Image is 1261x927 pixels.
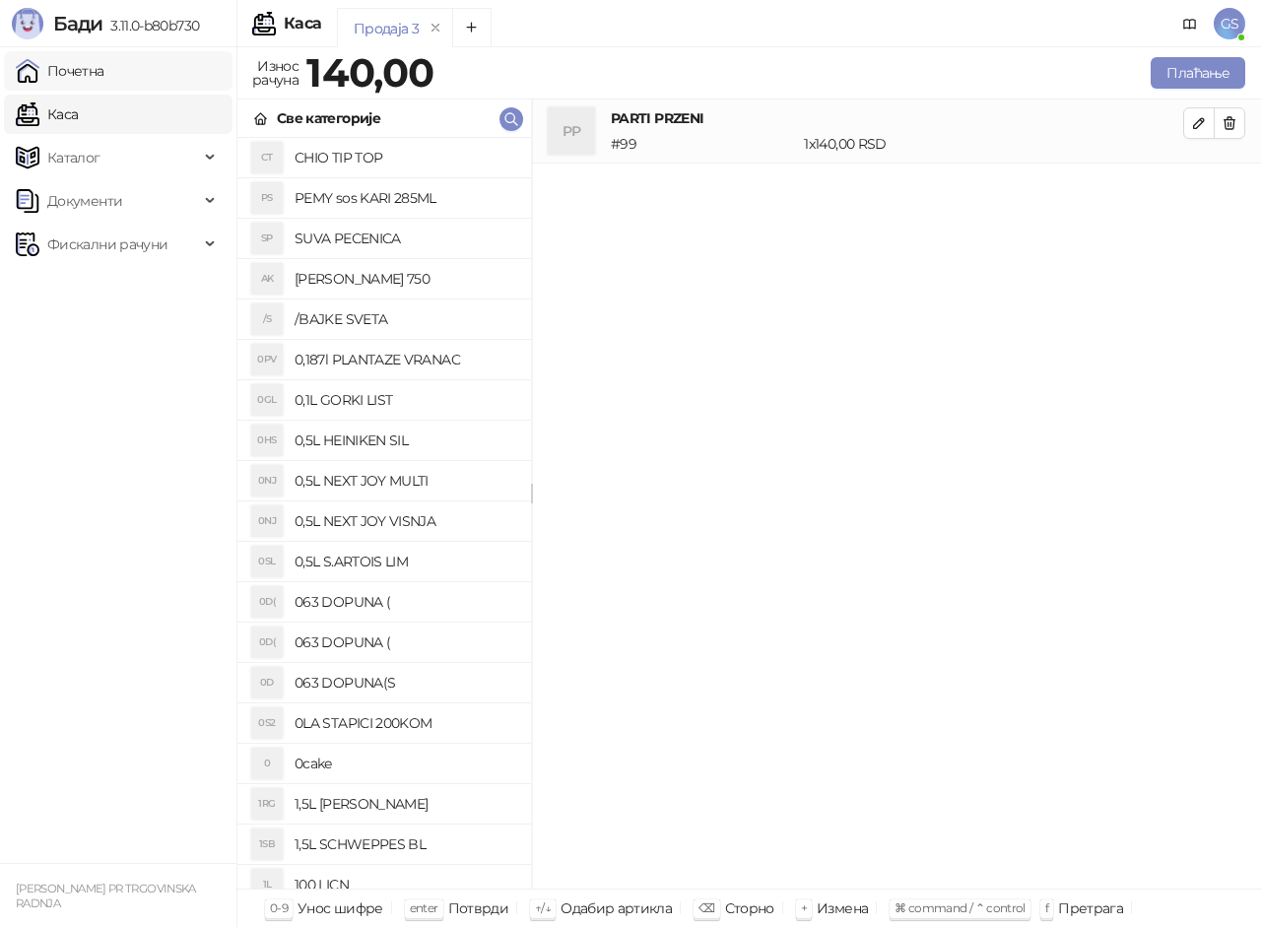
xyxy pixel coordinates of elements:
[251,627,283,658] div: 0D(
[1058,895,1123,921] div: Претрага
[251,546,283,577] div: 0SL
[295,788,515,820] h4: 1,5L [PERSON_NAME]
[53,12,102,35] span: Бади
[800,133,1187,155] div: 1 x 140,00 RSD
[251,182,283,214] div: PS
[251,223,283,254] div: SP
[548,107,595,155] div: PP
[452,8,492,47] button: Add tab
[251,707,283,739] div: 0S2
[295,263,515,295] h4: [PERSON_NAME] 750
[47,181,122,221] span: Документи
[16,51,104,91] a: Почетна
[284,16,321,32] div: Каса
[295,586,515,618] h4: 063 DOPUNA (
[298,895,383,921] div: Унос шифре
[1174,8,1206,39] a: Документација
[237,138,531,889] div: grid
[248,53,302,93] div: Износ рачуна
[251,748,283,779] div: 0
[251,505,283,537] div: 0NJ
[354,18,419,39] div: Продаја 3
[102,17,199,34] span: 3.11.0-b80b730
[251,465,283,497] div: 0NJ
[295,546,515,577] h4: 0,5L S.ARTOIS LIM
[295,344,515,375] h4: 0,187l PLANTAZE VRANAC
[251,788,283,820] div: 1RG
[423,20,448,36] button: remove
[895,900,1026,915] span: ⌘ command / ⌃ control
[251,869,283,900] div: 1L
[16,95,78,134] a: Каса
[295,627,515,658] h4: 063 DOPUNA (
[251,384,283,416] div: 0GL
[295,384,515,416] h4: 0,1L GORKI LIST
[725,895,774,921] div: Сторно
[270,900,288,915] span: 0-9
[295,505,515,537] h4: 0,5L NEXT JOY VISNJA
[251,667,283,698] div: 0D
[277,107,380,129] div: Све категорије
[251,586,283,618] div: 0D(
[251,303,283,335] div: /S
[295,303,515,335] h4: /BAJKE SVETA
[535,900,551,915] span: ↑/↓
[817,895,868,921] div: Измена
[295,182,515,214] h4: PEMY sos KARI 285ML
[295,828,515,860] h4: 1,5L SCHWEPPES BL
[295,869,515,900] h4: 100 LICN
[698,900,714,915] span: ⌫
[611,107,1183,129] h4: PARTI PRZENI
[410,900,438,915] span: enter
[295,142,515,173] h4: CHIO TIP TOP
[47,138,100,177] span: Каталог
[561,895,672,921] div: Одабир артикла
[295,425,515,456] h4: 0,5L HEINIKEN SIL
[47,225,167,264] span: Фискални рачуни
[1214,8,1245,39] span: GS
[295,748,515,779] h4: 0cake
[251,425,283,456] div: 0HS
[16,882,196,910] small: [PERSON_NAME] PR TRGOVINSKA RADNJA
[251,828,283,860] div: 1SB
[448,895,509,921] div: Потврди
[12,8,43,39] img: Logo
[251,344,283,375] div: 0PV
[251,142,283,173] div: CT
[295,465,515,497] h4: 0,5L NEXT JOY MULTI
[801,900,807,915] span: +
[1045,900,1048,915] span: f
[607,133,800,155] div: # 99
[295,223,515,254] h4: SUVA PECENICA
[295,707,515,739] h4: 0LA STAPICI 200KOM
[1151,57,1245,89] button: Плаћање
[295,667,515,698] h4: 063 DOPUNA(S
[306,48,433,97] strong: 140,00
[251,263,283,295] div: AK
